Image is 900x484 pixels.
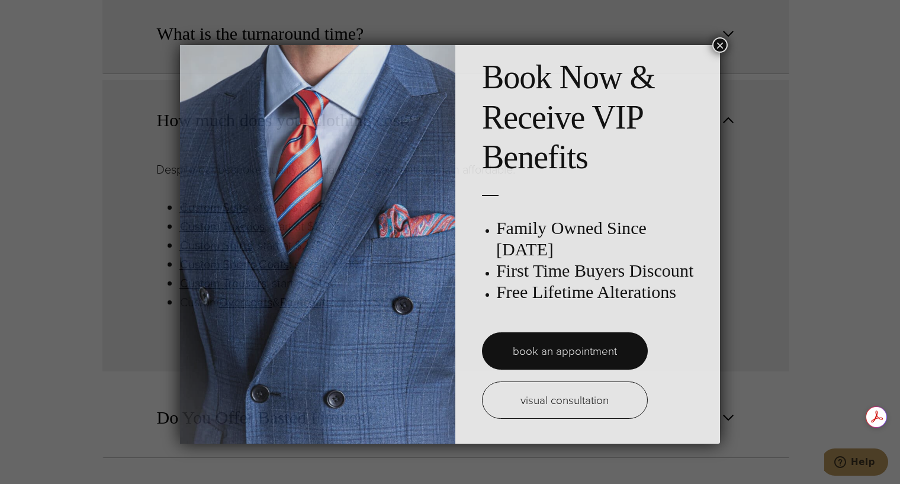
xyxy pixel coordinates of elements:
[712,37,728,53] button: Close
[482,382,648,419] a: visual consultation
[496,260,708,281] h3: First Time Buyers Discount
[496,281,708,303] h3: Free Lifetime Alterations
[496,217,708,260] h3: Family Owned Since [DATE]
[482,332,648,370] a: book an appointment
[482,57,708,177] h2: Book Now & Receive VIP Benefits
[27,8,51,19] span: Help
